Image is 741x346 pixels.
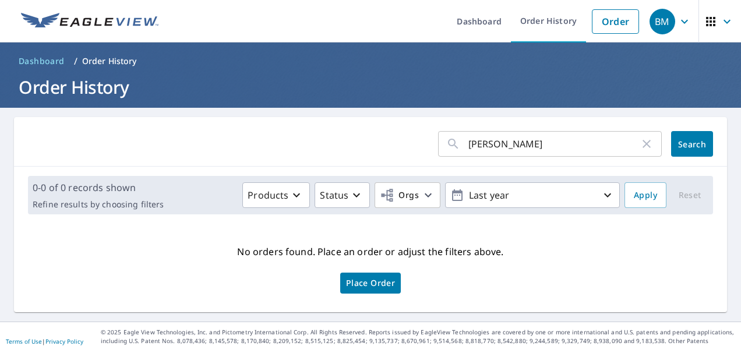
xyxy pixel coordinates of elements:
p: | [6,338,83,345]
span: Search [680,139,704,150]
span: Orgs [380,188,419,203]
p: Status [320,188,348,202]
span: Dashboard [19,55,65,67]
a: Dashboard [14,52,69,70]
p: Products [248,188,288,202]
a: Privacy Policy [45,337,83,345]
button: Products [242,182,310,208]
p: Order History [82,55,137,67]
input: Address, Report #, Claim ID, etc. [468,128,640,160]
p: Last year [464,185,601,206]
button: Status [315,182,370,208]
button: Apply [624,182,666,208]
h1: Order History [14,75,727,99]
p: No orders found. Place an order or adjust the filters above. [237,242,503,261]
a: Place Order [340,273,401,294]
a: Order [592,9,639,34]
img: EV Logo [21,13,158,30]
p: Refine results by choosing filters [33,199,164,210]
button: Search [671,131,713,157]
a: Terms of Use [6,337,42,345]
li: / [74,54,77,68]
span: Place Order [346,280,395,286]
span: Apply [634,188,657,203]
button: Orgs [375,182,440,208]
nav: breadcrumb [14,52,727,70]
button: Last year [445,182,620,208]
p: 0-0 of 0 records shown [33,181,164,195]
div: BM [650,9,675,34]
